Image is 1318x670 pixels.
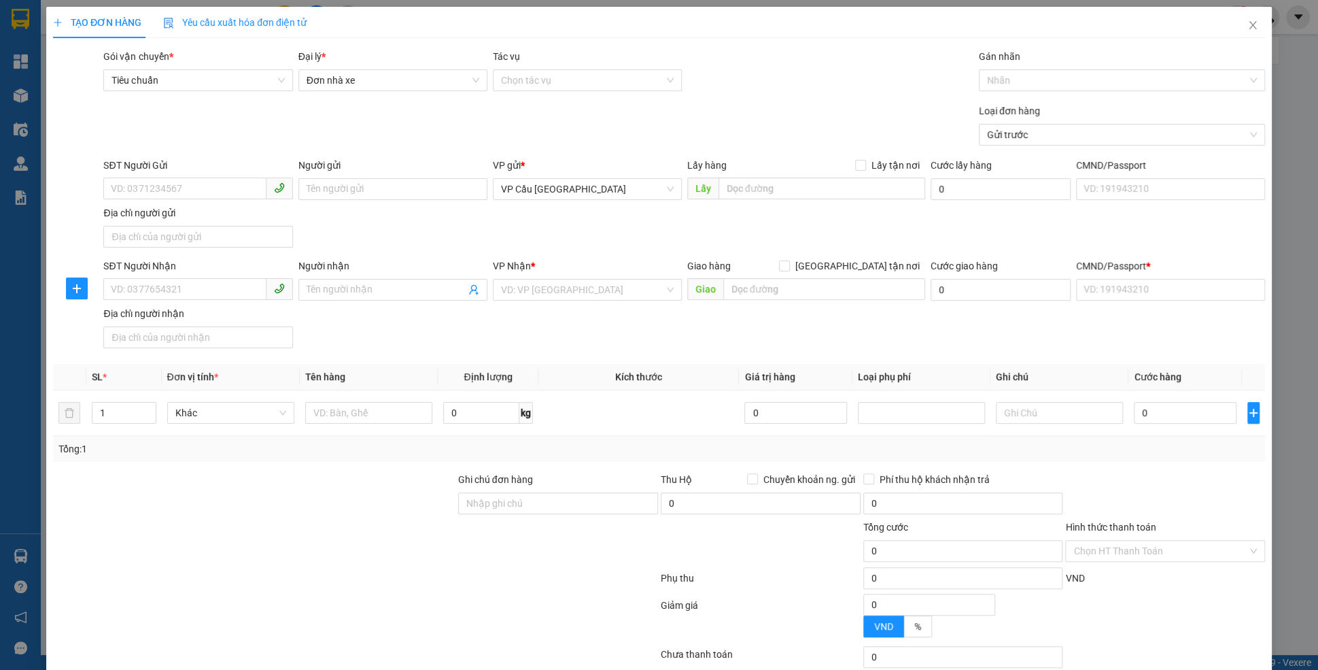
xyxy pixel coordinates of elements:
label: Cước giao hàng [930,261,997,271]
th: Ghi chú [990,364,1128,390]
label: Gán nhãn [979,51,1020,62]
span: Tổng cước [863,522,907,533]
div: Tổng: 1 [58,441,509,456]
span: Đại lý [298,51,325,62]
span: kg [519,402,533,424]
label: Cước lấy hàng [930,160,991,171]
span: close [1247,20,1258,31]
span: TẠO ĐƠN HÀNG [53,17,141,28]
div: Người nhận [298,258,487,273]
span: Đơn nhà xe [306,70,479,90]
div: Địa chỉ người nhận [103,306,292,321]
span: Khác [175,403,285,423]
span: SL [92,371,103,382]
span: Gửi trước [987,124,1257,145]
input: Địa chỉ của người nhận [103,326,292,348]
input: Địa chỉ của người gửi [103,226,292,248]
span: Lấy hàng [687,160,727,171]
span: Giao [687,278,723,300]
span: VND [873,621,892,632]
span: Giao hàng [687,261,731,271]
label: Ghi chú đơn hàng [458,474,533,485]
input: Cước giao hàng [930,279,1071,301]
span: plus [67,283,87,294]
button: delete [58,402,80,424]
span: Phí thu hộ khách nhận trả [873,472,994,487]
span: Tiêu chuẩn [111,70,284,90]
span: Tên hàng [305,371,345,382]
label: Loại đơn hàng [979,105,1040,116]
label: Tác vụ [493,51,520,62]
th: Loại phụ phí [852,364,990,390]
input: Dọc đường [723,278,925,300]
div: CMND/Passport [1076,158,1265,173]
div: SĐT Người Gửi [103,158,292,173]
input: Ghi chú đơn hàng [458,492,658,514]
button: plus [1247,402,1260,424]
span: Yêu cầu xuất hóa đơn điện tử [163,17,307,28]
span: plus [1247,407,1259,418]
span: Định lượng [464,371,512,382]
span: Kích thước [615,371,662,382]
button: Close [1234,7,1272,45]
div: Người gửi [298,158,487,173]
span: Lấy tận nơi [865,158,924,173]
div: CMND/Passport [1076,258,1265,273]
span: Cước hàng [1134,371,1181,382]
div: VP gửi [493,158,682,173]
span: [GEOGRAPHIC_DATA] tận nơi [789,258,924,273]
span: plus [53,18,63,27]
span: VND [1065,573,1084,584]
span: Giá trị hàng [744,371,795,382]
div: SĐT Người Nhận [103,258,292,273]
div: Phụ thu [659,571,861,594]
span: Đơn vị tính [167,371,218,382]
input: Dọc đường [718,178,925,199]
span: % [914,621,920,632]
span: user-add [468,284,479,295]
div: Giảm giá [659,598,861,643]
img: icon [163,18,174,29]
button: plus [66,278,88,299]
span: Thu Hộ [660,474,691,485]
span: phone [273,283,284,294]
input: VD: Bàn, Ghế [305,402,432,424]
span: Chuyển khoản ng. gửi [757,472,860,487]
label: Hình thức thanh toán [1065,522,1156,533]
div: Địa chỉ người gửi [103,205,292,220]
input: 0 [744,402,846,424]
span: VP Nhận [493,261,531,271]
span: Gói vận chuyển [103,51,173,62]
span: VP Cầu Sài Gòn [501,179,674,199]
input: Cước lấy hàng [930,178,1071,200]
span: phone [273,182,284,193]
input: Ghi Chú [996,402,1123,424]
span: Lấy [687,178,718,199]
